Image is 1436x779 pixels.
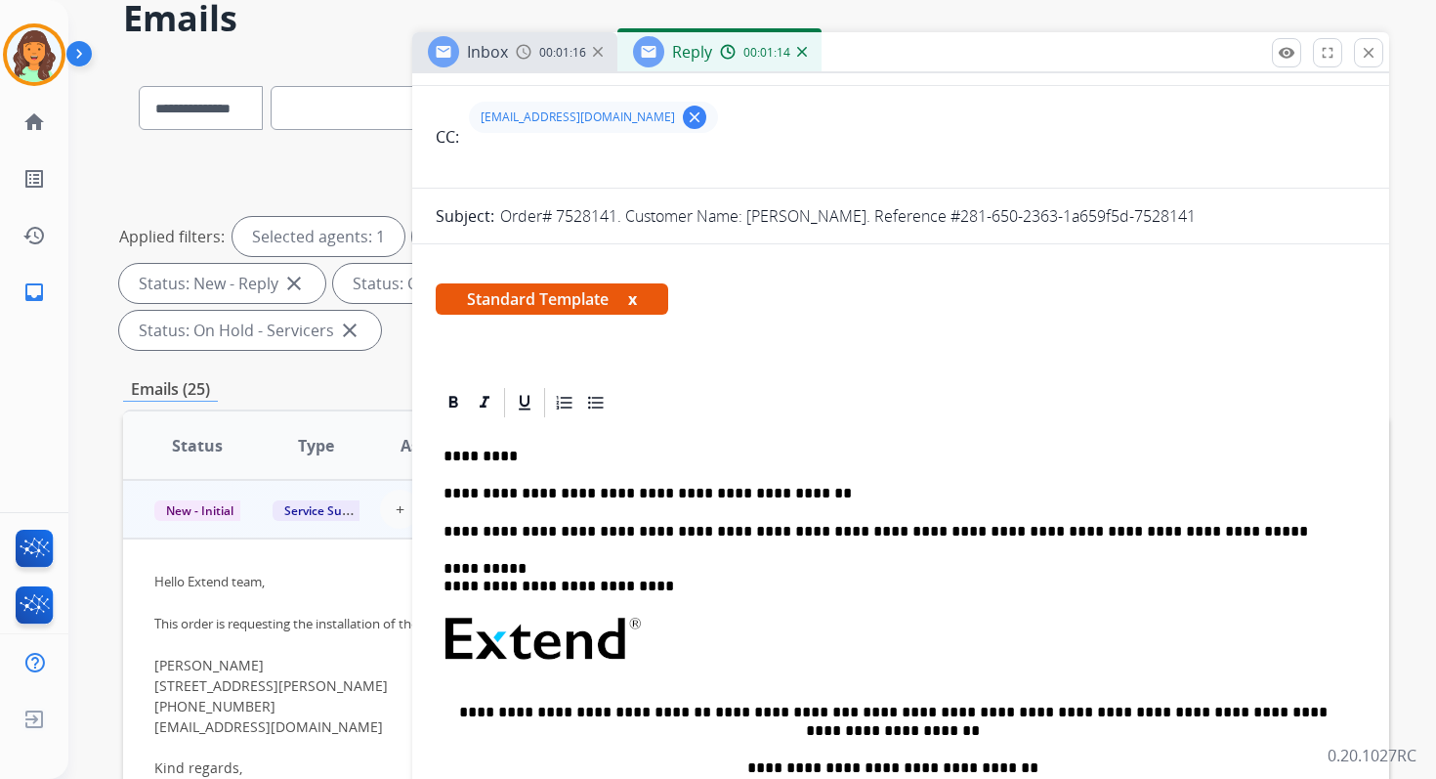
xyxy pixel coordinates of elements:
[439,388,468,417] div: Bold
[743,45,790,61] span: 00:01:14
[380,490,419,529] button: +
[333,264,587,303] div: Status: On-hold – Internal
[672,41,712,63] span: Reply
[22,167,46,191] mat-icon: list_alt
[1278,44,1295,62] mat-icon: remove_red_eye
[401,434,469,457] span: Assignee
[154,675,1120,696] div: [STREET_ADDRESS][PERSON_NAME]
[123,377,218,402] p: Emails (25)
[22,110,46,134] mat-icon: home
[1360,44,1377,62] mat-icon: close
[470,388,499,417] div: Italic
[119,264,325,303] div: Status: New - Reply
[154,696,1120,716] div: [PHONE_NUMBER]
[154,717,383,736] a: [EMAIL_ADDRESS][DOMAIN_NAME]
[550,388,579,417] div: Ordered List
[467,41,508,63] span: Inbox
[510,388,539,417] div: Underline
[22,281,46,304] mat-icon: inbox
[172,434,223,457] span: Status
[298,434,334,457] span: Type
[686,108,703,126] mat-icon: clear
[338,319,361,342] mat-icon: close
[273,500,384,521] span: Service Support
[436,125,459,149] p: CC:
[154,500,245,521] span: New - Initial
[481,109,675,125] span: [EMAIL_ADDRESS][DOMAIN_NAME]
[22,224,46,247] mat-icon: history
[119,225,225,248] p: Applied filters:
[1319,44,1336,62] mat-icon: fullscreen
[628,287,637,311] button: x
[436,204,494,228] p: Subject:
[500,204,1196,228] p: Order# 7528141. Customer Name: [PERSON_NAME]. Reference #281-650-2363-1a659f5d-7528141
[154,615,803,632] span: This order is requesting the installation of the front and rear rollers. Are the parts onsite or ...
[1328,744,1416,767] p: 0.20.1027RC
[396,498,404,521] span: +
[282,272,306,295] mat-icon: close
[119,311,381,350] div: Status: On Hold - Servicers
[232,217,404,256] div: Selected agents: 1
[154,655,1120,675] div: [PERSON_NAME]
[539,45,586,61] span: 00:01:16
[581,388,611,417] div: Bullet List
[154,757,1120,778] div: Kind regards,
[436,283,668,315] span: Standard Template
[7,27,62,82] img: avatar
[154,573,265,590] span: Hello Extend team,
